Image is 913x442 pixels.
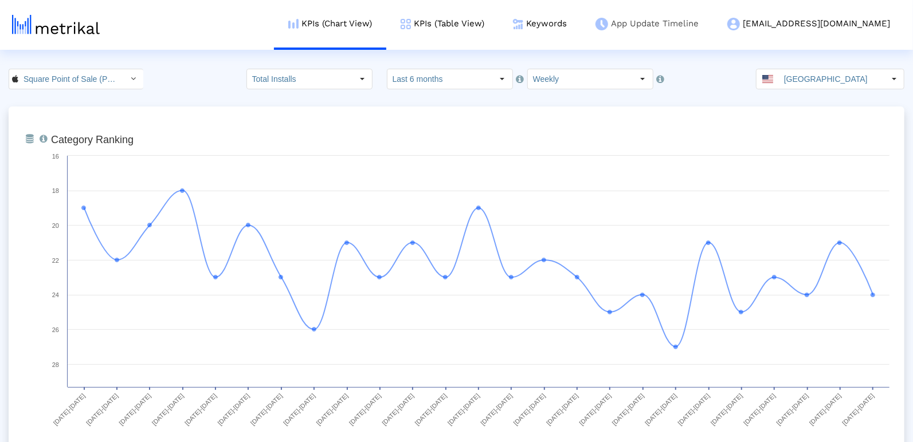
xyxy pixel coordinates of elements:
text: 18 [52,187,59,194]
text: [DATE]-[DATE] [183,392,218,427]
text: [DATE]-[DATE] [512,392,547,427]
text: [DATE]-[DATE] [117,392,152,427]
div: Select [884,69,904,89]
tspan: Category Ranking [51,134,134,145]
text: [DATE]-[DATE] [775,392,810,427]
text: [DATE]-[DATE] [808,392,843,427]
text: [DATE]-[DATE] [381,392,415,427]
text: [DATE]-[DATE] [151,392,185,427]
text: [DATE]-[DATE] [85,392,119,427]
text: [DATE]-[DATE] [479,392,514,427]
img: kpi-table-menu-icon.png [401,19,411,29]
text: 16 [52,153,59,160]
text: [DATE]-[DATE] [578,392,612,427]
div: Select [493,69,512,89]
text: [DATE]-[DATE] [249,392,284,427]
text: 26 [52,326,59,333]
text: 22 [52,257,59,264]
img: my-account-menu-icon.png [727,18,740,30]
text: [DATE]-[DATE] [644,392,678,427]
text: 24 [52,291,59,298]
div: Select [124,69,143,89]
text: [DATE]-[DATE] [282,392,316,427]
text: 20 [52,222,59,229]
div: Select [633,69,653,89]
text: 28 [52,361,59,368]
text: [DATE]-[DATE] [348,392,382,427]
div: Select [352,69,372,89]
text: [DATE]-[DATE] [841,392,875,427]
img: app-update-menu-icon.png [595,18,608,30]
text: [DATE]-[DATE] [710,392,744,427]
text: [DATE]-[DATE] [545,392,579,427]
text: [DATE]-[DATE] [216,392,250,427]
img: kpi-chart-menu-icon.png [288,19,299,29]
text: [DATE]-[DATE] [52,392,87,427]
text: [DATE]-[DATE] [742,392,777,427]
text: [DATE]-[DATE] [446,392,481,427]
text: [DATE]-[DATE] [676,392,711,427]
img: keywords.png [513,19,523,29]
text: [DATE]-[DATE] [611,392,645,427]
text: [DATE]-[DATE] [414,392,448,427]
img: metrical-logo-light.png [12,15,100,34]
text: [DATE]-[DATE] [315,392,350,427]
